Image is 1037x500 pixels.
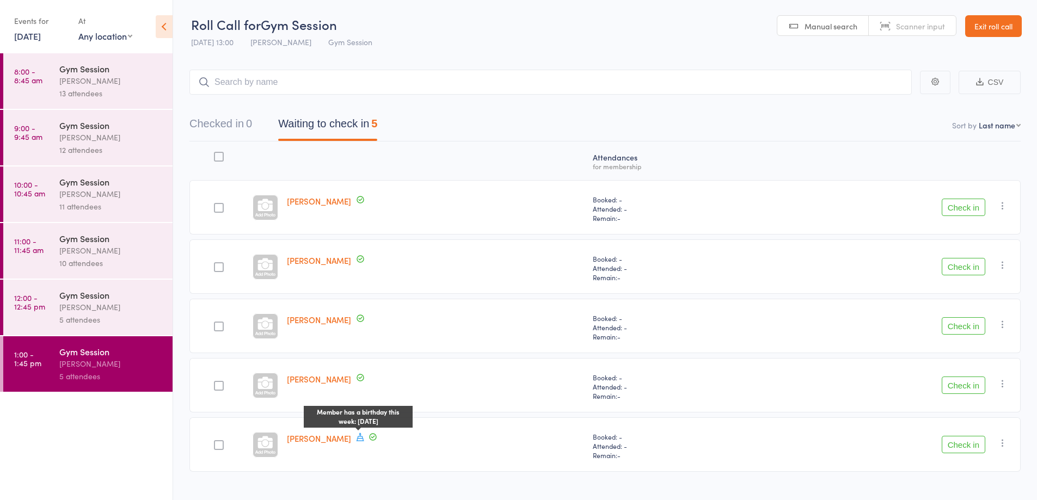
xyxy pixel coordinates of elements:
div: 5 attendees [59,313,163,326]
div: 11 attendees [59,200,163,213]
div: [PERSON_NAME] [59,244,163,257]
label: Sort by [952,120,977,131]
a: [DATE] [14,30,41,42]
div: 12 attendees [59,144,163,156]
time: 8:00 - 8:45 am [14,67,42,84]
span: Remain: [593,332,760,341]
button: Check in [942,258,985,275]
span: Attended: - [593,263,760,273]
span: Booked: - [593,373,760,382]
time: 11:00 - 11:45 am [14,237,44,254]
div: Gym Session [59,289,163,301]
span: Attended: - [593,382,760,391]
a: [PERSON_NAME] [287,195,351,207]
div: Gym Session [59,63,163,75]
span: [DATE] 13:00 [191,36,234,47]
span: Gym Session [261,15,337,33]
span: Attended: - [593,204,760,213]
span: Booked: - [593,254,760,263]
a: 9:00 -9:45 amGym Session[PERSON_NAME]12 attendees [3,110,173,165]
span: Booked: - [593,313,760,323]
div: Gym Session [59,176,163,188]
div: Gym Session [59,232,163,244]
span: Roll Call for [191,15,261,33]
button: Check in [942,199,985,216]
span: - [617,391,621,400]
button: Waiting to check in5 [278,112,377,141]
span: [PERSON_NAME] [250,36,311,47]
div: for membership [593,163,760,170]
a: Exit roll call [965,15,1022,37]
div: 5 [371,118,377,129]
span: Remain: [593,213,760,223]
span: Manual search [805,21,857,32]
button: Check in [942,376,985,394]
time: 1:00 - 1:45 pm [14,350,41,367]
button: Checked in0 [189,112,252,141]
div: Events for [14,12,68,30]
input: Search by name [189,70,912,95]
a: [PERSON_NAME] [287,433,351,444]
span: - [617,213,621,223]
div: Gym Session [59,119,163,131]
div: At [78,12,132,30]
a: 10:00 -10:45 amGym Session[PERSON_NAME]11 attendees [3,166,173,222]
button: CSV [959,71,1021,94]
button: Check in [942,436,985,453]
div: [PERSON_NAME] [59,188,163,200]
span: Remain: [593,391,760,400]
span: Booked: - [593,195,760,204]
div: 0 [246,118,252,129]
span: - [617,450,621,460]
div: [PERSON_NAME] [59,357,163,370]
a: 8:00 -8:45 amGym Session[PERSON_NAME]13 attendees [3,53,173,109]
span: - [617,273,621,282]
div: Gym Session [59,345,163,357]
span: Attended: - [593,323,760,332]
div: Member has a birthday this week: [DATE] [304,406,413,428]
div: Last name [979,120,1015,131]
a: [PERSON_NAME] [287,255,351,266]
time: 12:00 - 12:45 pm [14,293,45,311]
div: [PERSON_NAME] [59,131,163,144]
a: 12:00 -12:45 pmGym Session[PERSON_NAME]5 attendees [3,280,173,335]
div: 5 attendees [59,370,163,382]
div: Atten­dances [588,146,764,175]
span: Gym Session [328,36,372,47]
a: [PERSON_NAME] [287,314,351,325]
div: 13 attendees [59,87,163,100]
div: [PERSON_NAME] [59,75,163,87]
span: - [617,332,621,341]
span: Remain: [593,450,760,460]
div: 10 attendees [59,257,163,269]
button: Check in [942,317,985,335]
span: Scanner input [896,21,945,32]
time: 9:00 - 9:45 am [14,124,42,141]
time: 10:00 - 10:45 am [14,180,45,197]
span: Attended: - [593,441,760,450]
div: [PERSON_NAME] [59,301,163,313]
a: 11:00 -11:45 amGym Session[PERSON_NAME]10 attendees [3,223,173,279]
a: [PERSON_NAME] [287,373,351,385]
span: Booked: - [593,432,760,441]
a: 1:00 -1:45 pmGym Session[PERSON_NAME]5 attendees [3,336,173,392]
div: Any location [78,30,132,42]
span: Remain: [593,273,760,282]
